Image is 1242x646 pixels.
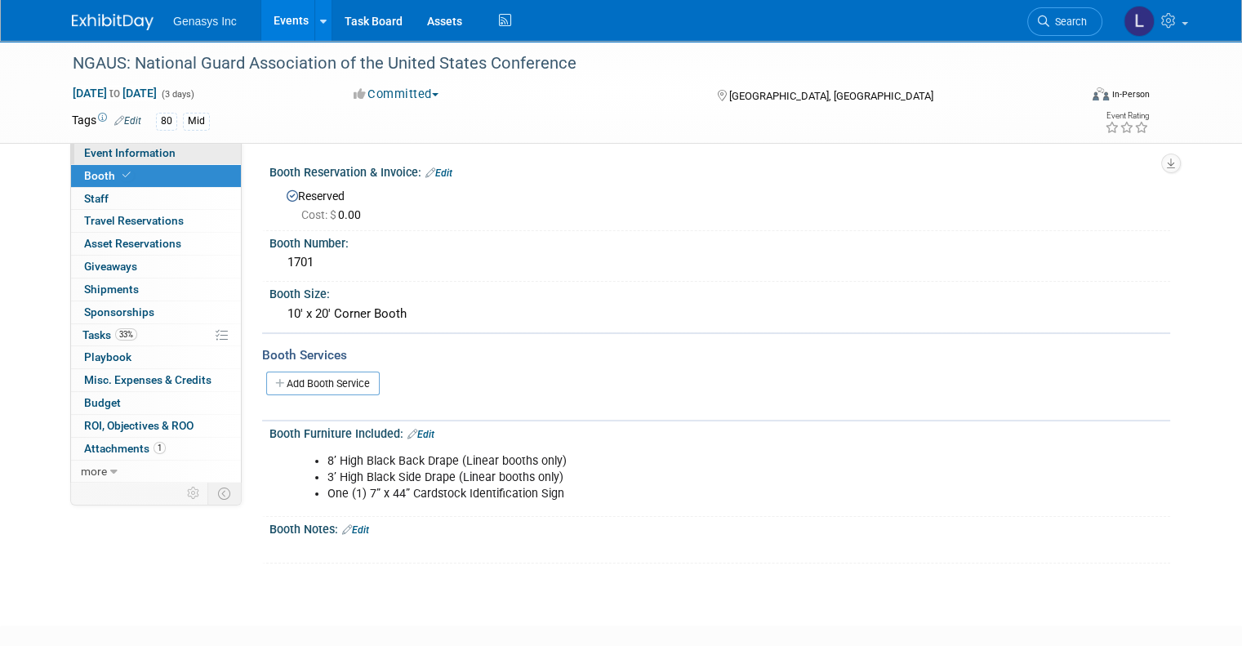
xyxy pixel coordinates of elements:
a: Staff [71,188,241,210]
div: Booth Furniture Included: [269,421,1170,443]
span: [GEOGRAPHIC_DATA], [GEOGRAPHIC_DATA] [729,90,933,102]
span: Staff [84,192,109,205]
a: Edit [425,167,452,179]
span: Misc. Expenses & Credits [84,373,211,386]
span: Tasks [82,328,137,341]
a: Event Information [71,142,241,164]
div: Booth Number: [269,231,1170,252]
a: Edit [342,524,369,536]
li: 3’ High Black Side Drape (Linear booths only) [327,470,986,486]
a: Sponsorships [71,301,241,323]
a: more [71,461,241,483]
a: ROI, Objectives & ROO [71,415,241,437]
div: Booth Services [262,346,1170,364]
span: Genasys Inc [173,15,237,28]
span: ROI, Objectives & ROO [84,419,194,432]
a: Travel Reservations [71,210,241,232]
a: Shipments [71,278,241,301]
span: 0.00 [301,208,367,221]
td: Personalize Event Tab Strip [180,483,208,504]
div: 10' x 20' Corner Booth [282,301,1158,327]
a: Booth [71,165,241,187]
td: Toggle Event Tabs [208,483,242,504]
div: Booth Reservation & Invoice: [269,160,1170,181]
span: more [81,465,107,478]
div: Event Rating [1105,112,1149,120]
span: 33% [115,328,137,341]
div: Booth Size: [269,282,1170,302]
div: 1701 [282,250,1158,275]
li: 8’ High Black Back Drape (Linear booths only) [327,453,986,470]
div: Reserved [282,184,1158,223]
i: Booth reservation complete [122,171,131,180]
span: to [107,87,122,100]
a: Giveaways [71,256,241,278]
a: Asset Reservations [71,233,241,255]
span: Shipments [84,283,139,296]
img: Lucy Temprano [1124,6,1155,37]
span: Cost: $ [301,208,338,221]
span: (3 days) [160,89,194,100]
span: Travel Reservations [84,214,184,227]
div: Event Format [990,85,1150,109]
div: In-Person [1111,88,1150,100]
span: Playbook [84,350,131,363]
a: Tasks33% [71,324,241,346]
a: Add Booth Service [266,372,380,395]
li: One (1) 7” x 44” Cardstock Identification Sign [327,486,986,502]
span: Search [1049,16,1087,28]
img: Format-Inperson.png [1093,87,1109,100]
a: Playbook [71,346,241,368]
span: 1 [154,442,166,454]
span: Budget [84,396,121,409]
div: Mid [183,113,210,130]
img: ExhibitDay [72,14,154,30]
a: Edit [407,429,434,440]
a: Misc. Expenses & Credits [71,369,241,391]
td: Tags [72,112,141,131]
span: Event Information [84,146,176,159]
span: Giveaways [84,260,137,273]
div: 80 [156,113,177,130]
div: NGAUS: National Guard Association of the United States Conference [67,49,1058,78]
div: Booth Notes: [269,517,1170,538]
a: Attachments1 [71,438,241,460]
span: Attachments [84,442,166,455]
button: Committed [348,86,445,103]
a: Edit [114,115,141,127]
span: Sponsorships [84,305,154,319]
span: Asset Reservations [84,237,181,250]
span: Booth [84,169,134,182]
a: Budget [71,392,241,414]
a: Search [1027,7,1102,36]
span: [DATE] [DATE] [72,86,158,100]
